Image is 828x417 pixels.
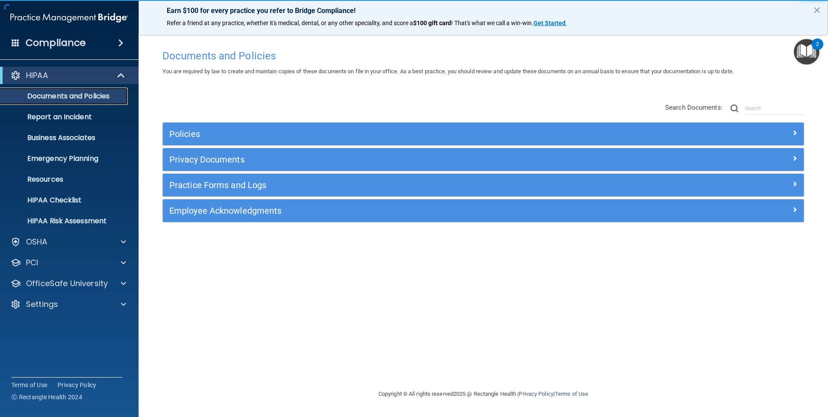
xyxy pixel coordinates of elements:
[794,39,819,65] button: Open Resource Center, 2 new notifications
[816,44,819,55] div: 2
[169,129,637,139] h5: Policies
[10,237,126,247] a: OSHA
[10,278,126,289] a: OfficeSafe University
[10,299,126,309] a: Settings
[6,92,124,101] p: Documents and Policies
[169,155,637,164] h5: Privacy Documents
[745,102,804,115] input: Search
[26,278,108,289] p: OfficeSafe University
[6,175,124,184] p: Resources
[6,134,124,142] p: Business Associates
[58,381,97,389] a: Privacy Policy
[534,20,566,26] strong: Get Started
[169,206,637,215] h5: Employee Acknowledgments
[519,391,553,397] a: Privacy Policy
[11,393,82,401] span: Ⓒ Rectangle Health 2024
[26,299,58,309] p: Settings
[169,153,797,166] a: Privacy Documents
[6,196,124,205] p: HIPAA Checklist
[26,70,48,81] p: HIPAA
[10,70,126,81] a: HIPAA
[11,381,47,389] a: Terms of Use
[413,20,451,26] strong: $100 gift card
[167,7,800,15] p: Earn $100 for every practice you refer to Bridge Compliance!
[6,113,124,121] p: Report an Incident
[451,20,534,26] span: ! That's what we call a win-win.
[6,154,124,163] p: Emergency Planning
[169,178,797,192] a: Practice Forms and Logs
[26,257,38,268] p: PCI
[6,217,124,225] p: HIPAA Risk Assessment
[169,204,797,218] a: Employee Acknowledgments
[169,127,797,141] a: Policies
[534,20,567,26] a: Get Started
[665,104,723,111] span: Search Documents:
[813,3,821,17] button: Close
[325,380,641,408] div: Copyright © All rights reserved 2025 @ Rectangle Health | |
[555,391,588,397] a: Terms of Use
[26,37,86,49] h4: Compliance
[731,104,738,112] img: ic-search.3b580494.png
[10,257,126,268] a: PCI
[162,68,734,75] span: You are required by law to create and maintain copies of these documents on file in your office. ...
[10,9,128,26] img: PMB logo
[167,20,413,26] span: Refer a friend at any practice, whether it's medical, dental, or any other speciality, and score a
[169,180,637,190] h5: Practice Forms and Logs
[162,50,804,62] h4: Documents and Policies
[26,237,48,247] p: OSHA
